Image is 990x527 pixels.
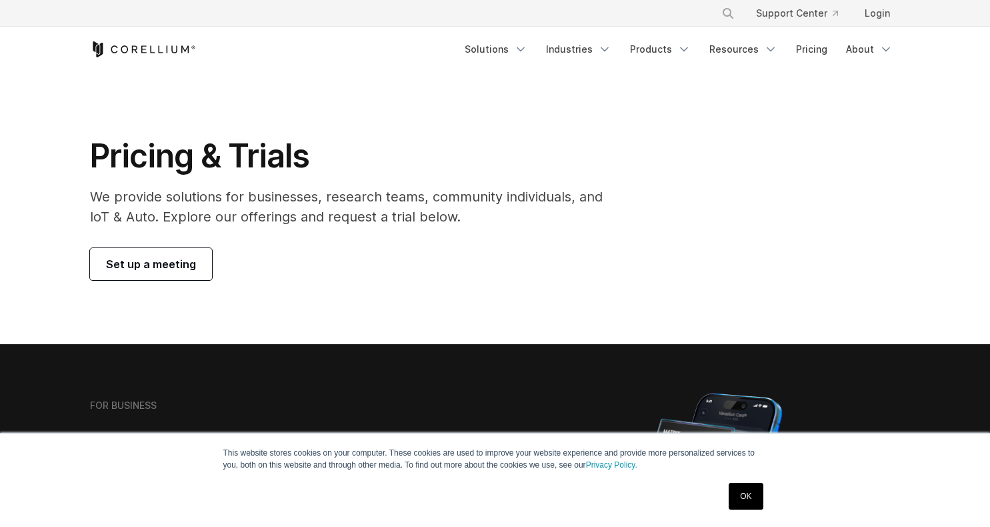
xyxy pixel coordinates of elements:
[90,41,196,57] a: Corellium Home
[716,1,740,25] button: Search
[701,37,785,61] a: Resources
[745,1,849,25] a: Support Center
[854,1,901,25] a: Login
[90,400,157,412] h6: FOR BUSINESS
[705,1,901,25] div: Navigation Menu
[457,37,901,61] div: Navigation Menu
[90,248,212,280] a: Set up a meeting
[90,187,621,227] p: We provide solutions for businesses, research teams, community individuals, and IoT & Auto. Explo...
[838,37,901,61] a: About
[729,483,763,510] a: OK
[90,430,431,460] h2: Corellium Viper
[622,37,699,61] a: Products
[223,447,767,471] p: This website stores cookies on your computer. These cookies are used to improve your website expe...
[538,37,619,61] a: Industries
[90,136,621,176] h1: Pricing & Trials
[788,37,835,61] a: Pricing
[586,460,637,470] a: Privacy Policy.
[106,256,196,272] span: Set up a meeting
[457,37,535,61] a: Solutions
